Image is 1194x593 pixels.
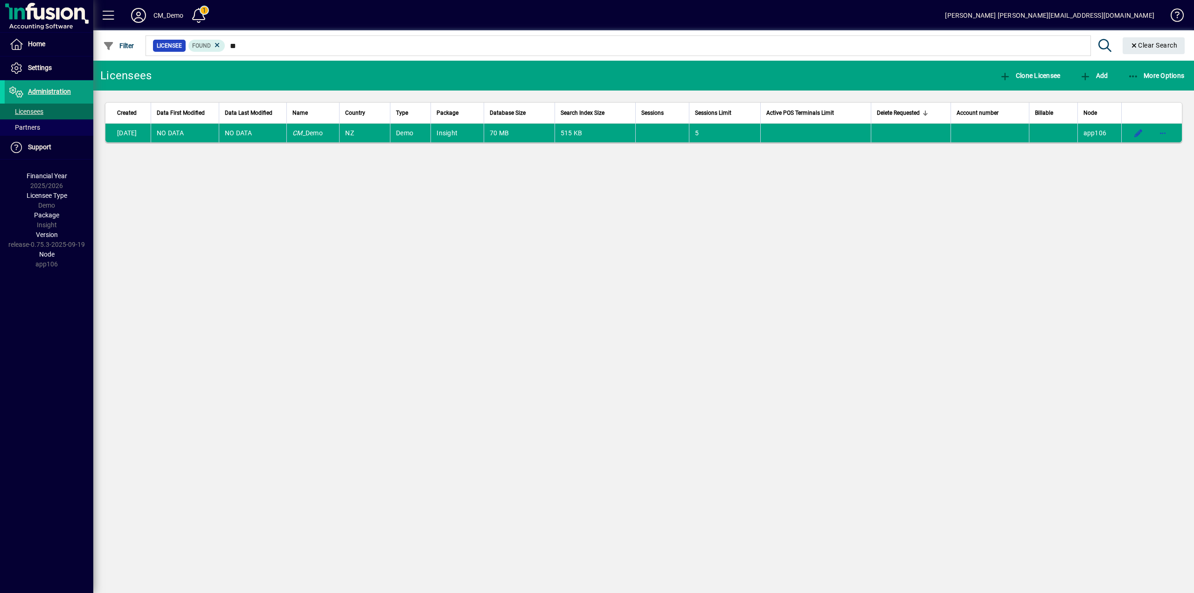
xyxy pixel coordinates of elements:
[437,108,458,118] span: Package
[1083,129,1107,137] span: app106.prod.infusionbusinesssoftware.com
[292,108,333,118] div: Name
[390,124,430,142] td: Demo
[5,119,93,135] a: Partners
[561,108,604,118] span: Search Index Size
[396,108,408,118] span: Type
[225,108,272,118] span: Data Last Modified
[1080,72,1108,79] span: Add
[153,8,183,23] div: CM_Demo
[1128,72,1185,79] span: More Options
[9,108,43,115] span: Licensees
[27,192,67,199] span: Licensee Type
[292,129,323,137] span: _Demo
[437,108,478,118] div: Package
[34,211,59,219] span: Package
[27,172,67,180] span: Financial Year
[28,88,71,95] span: Administration
[28,64,52,71] span: Settings
[1035,108,1053,118] span: Billable
[192,42,211,49] span: Found
[1123,37,1185,54] button: Clear
[124,7,153,24] button: Profile
[1155,126,1170,140] button: More options
[766,108,834,118] span: Active POS Terminals Limit
[345,108,365,118] span: Country
[430,124,484,142] td: Insight
[957,108,1023,118] div: Account number
[9,124,40,131] span: Partners
[1000,72,1060,79] span: Clone Licensee
[157,108,205,118] span: Data First Modified
[1130,42,1178,49] span: Clear Search
[641,108,664,118] span: Sessions
[695,108,731,118] span: Sessions Limit
[5,56,93,80] a: Settings
[484,124,555,142] td: 70 MB
[877,108,920,118] span: Delete Requested
[1083,108,1097,118] span: Node
[1077,67,1110,84] button: Add
[957,108,999,118] span: Account number
[28,143,51,151] span: Support
[5,136,93,159] a: Support
[1131,126,1146,140] button: Edit
[292,108,308,118] span: Name
[555,124,635,142] td: 515 KB
[225,108,281,118] div: Data Last Modified
[1083,108,1116,118] div: Node
[766,108,866,118] div: Active POS Terminals Limit
[1125,67,1187,84] button: More Options
[695,108,755,118] div: Sessions Limit
[157,108,213,118] div: Data First Modified
[877,108,945,118] div: Delete Requested
[490,108,526,118] span: Database Size
[151,124,219,142] td: NO DATA
[157,41,182,50] span: Licensee
[105,124,151,142] td: [DATE]
[689,124,760,142] td: 5
[39,251,55,258] span: Node
[997,67,1062,84] button: Clone Licensee
[641,108,683,118] div: Sessions
[100,68,152,83] div: Licensees
[561,108,630,118] div: Search Index Size
[28,40,45,48] span: Home
[5,104,93,119] a: Licensees
[188,40,225,52] mat-chip: Found Status: Found
[345,108,384,118] div: Country
[339,124,390,142] td: NZ
[5,33,93,56] a: Home
[945,8,1154,23] div: [PERSON_NAME] [PERSON_NAME][EMAIL_ADDRESS][DOMAIN_NAME]
[292,129,303,137] em: CM
[101,37,137,54] button: Filter
[117,108,145,118] div: Created
[1164,2,1182,32] a: Knowledge Base
[396,108,425,118] div: Type
[219,124,286,142] td: NO DATA
[1035,108,1072,118] div: Billable
[36,231,58,238] span: Version
[490,108,549,118] div: Database Size
[103,42,134,49] span: Filter
[117,108,137,118] span: Created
